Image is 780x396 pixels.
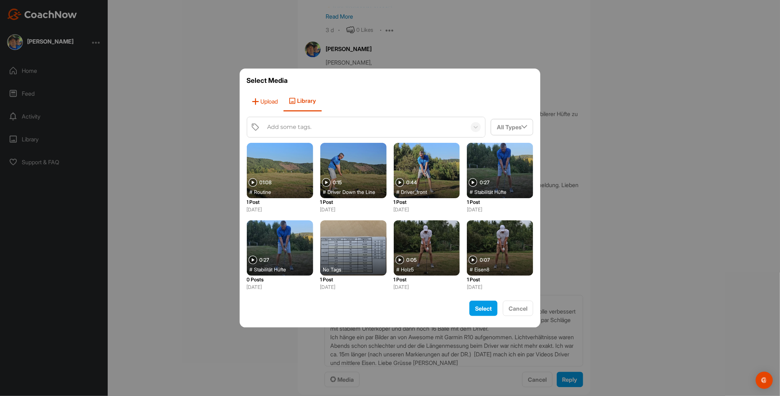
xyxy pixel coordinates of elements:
span: Routine [254,188,271,195]
button: Cancel [503,301,533,316]
div: No Tags [323,266,389,273]
p: [DATE] [247,283,313,291]
span: Upload [247,91,284,111]
span: Eisen8 [474,266,489,273]
div: # [323,188,389,195]
p: [DATE] [320,206,387,213]
p: 1 Post [394,276,460,283]
img: play [396,178,404,187]
span: 0:15 [333,180,342,185]
span: Holz5 [401,266,414,273]
p: [DATE] [394,283,460,291]
button: Select [469,301,498,316]
img: tags [251,123,260,131]
div: # [250,188,316,195]
span: Stabilität Hüfte [254,266,286,273]
div: # [470,266,536,273]
p: 1 Post [467,276,533,283]
span: Library [284,91,322,111]
p: 1 Post [467,198,533,206]
p: [DATE] [394,206,460,213]
img: play [322,178,331,187]
div: Add some tags. [267,123,311,131]
p: 1 Post [394,198,460,206]
span: 01:08 [260,180,272,185]
img: play [396,256,404,264]
p: [DATE] [320,283,387,291]
img: play [249,256,257,264]
p: 1 Post [320,276,387,283]
div: # [397,188,463,195]
div: # [397,266,463,273]
p: [DATE] [467,283,533,291]
p: 1 Post [320,198,387,206]
span: Driver_front [401,188,427,195]
span: 0:44 [407,180,417,185]
span: 0:27 [480,180,490,185]
div: All Types [491,119,533,135]
h3: Select Media [247,76,534,86]
span: Stabilität Hüfte [474,188,506,195]
span: 0:27 [260,257,270,262]
img: play [249,178,257,187]
span: Driver Down the Line [328,188,376,195]
p: 0 Posts [247,276,313,283]
p: [DATE] [467,206,533,213]
p: 1 Post [247,198,313,206]
div: # [250,266,316,273]
img: play [469,178,477,187]
img: play [469,256,477,264]
span: 0:07 [480,257,490,262]
div: # [470,188,536,195]
span: Select [475,305,492,312]
span: Cancel [509,305,527,312]
div: Open Intercom Messenger [756,372,773,389]
span: 0:05 [407,257,417,262]
p: [DATE] [247,206,313,213]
